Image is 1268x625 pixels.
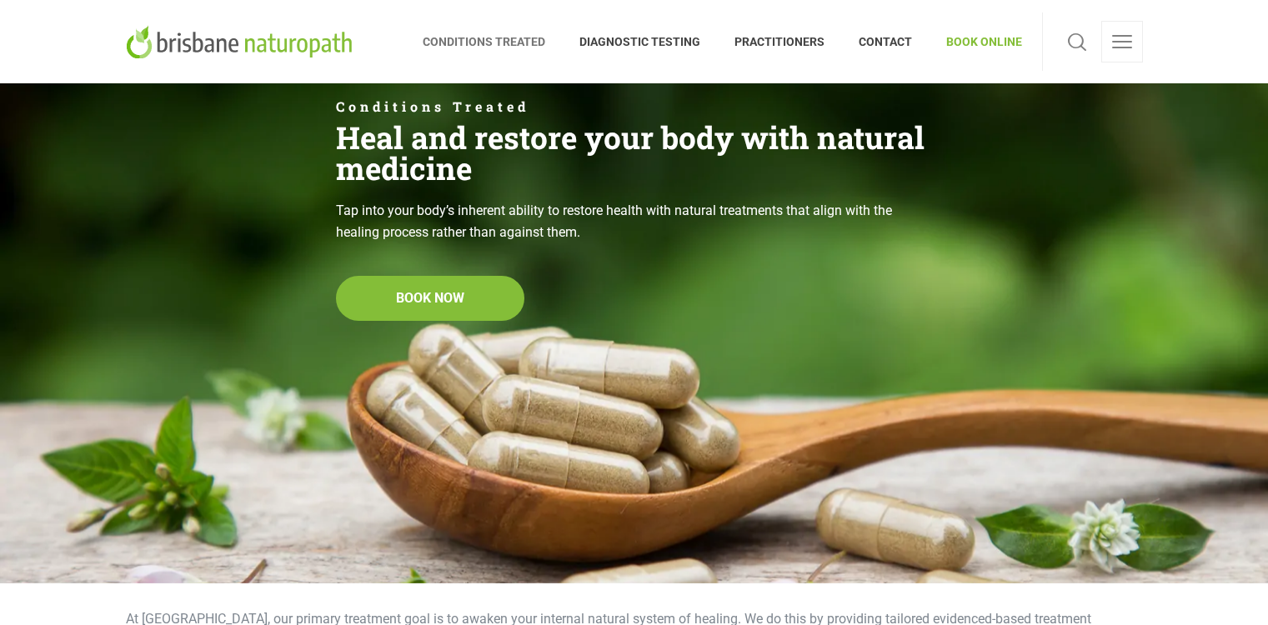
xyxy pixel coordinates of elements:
a: PRACTITIONERS [718,12,842,71]
a: DIAGNOSTIC TESTING [563,12,718,71]
span: BOOK ONLINE [930,28,1022,55]
span: PRACTITIONERS [718,28,842,55]
div: Tap into your body’s inherent ability to restore health with natural treatments that align with t... [336,200,933,242]
span: Conditions Treated [336,100,933,113]
a: CONTACT [842,12,930,71]
h2: Heal and restore your body with natural medicine [336,122,933,183]
span: CONDITIONS TREATED [423,28,563,55]
a: Brisbane Naturopath [126,12,358,71]
a: CONDITIONS TREATED [423,12,563,71]
a: BOOK ONLINE [930,12,1022,71]
a: Search [1063,21,1091,62]
a: BOOK NOW [336,276,524,321]
span: CONTACT [842,28,930,55]
img: Brisbane Naturopath [126,25,358,58]
span: DIAGNOSTIC TESTING [563,28,718,55]
span: BOOK NOW [396,287,464,309]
